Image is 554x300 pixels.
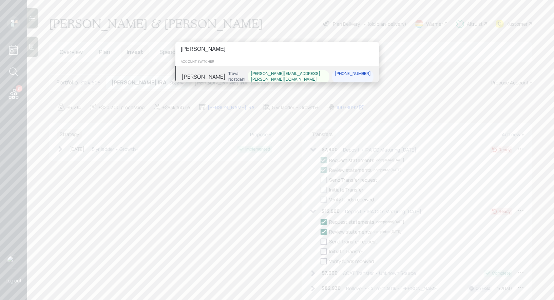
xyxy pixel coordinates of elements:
[175,56,379,66] div: account switcher
[175,42,379,56] input: Type a command or search…
[335,71,371,77] div: [PHONE_NUMBER]
[182,73,226,81] div: [PERSON_NAME]
[228,71,245,82] div: Treva Nostdahl
[251,71,327,82] div: [PERSON_NAME][EMAIL_ADDRESS][PERSON_NAME][DOMAIN_NAME]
